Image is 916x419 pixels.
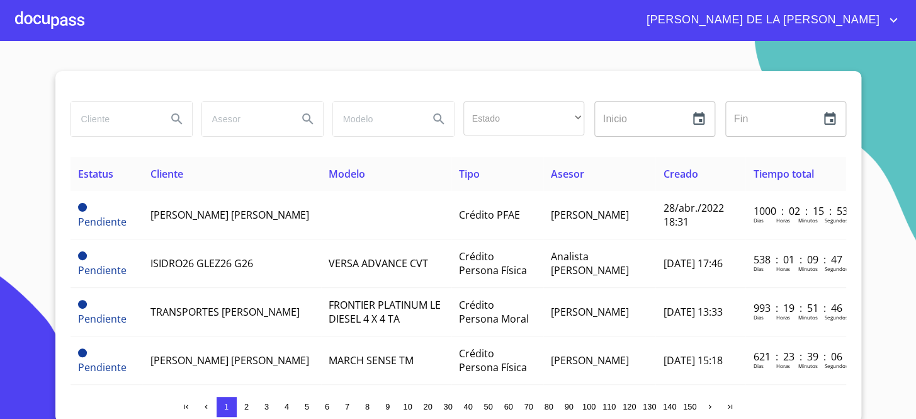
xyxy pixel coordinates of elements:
span: 100 [582,402,596,411]
p: Horas [776,314,789,321]
button: 7 [337,397,358,417]
span: Pendiente [78,251,87,260]
p: 621 : 23 : 39 : 06 [753,350,838,364]
button: 6 [317,397,337,417]
span: Asesor [551,167,584,181]
span: 1 [224,402,229,411]
span: [DATE] 17:46 [663,256,722,270]
span: [PERSON_NAME] [551,208,629,222]
p: Segundos [824,217,847,224]
button: 90 [559,397,579,417]
p: Segundos [824,265,847,272]
input: search [333,102,419,136]
span: [PERSON_NAME] [551,305,629,319]
span: 50 [483,402,492,411]
span: Tiempo total [753,167,813,181]
p: Segundos [824,362,847,369]
span: 9 [385,402,390,411]
span: 28/abr./2022 18:31 [663,201,723,229]
div: ​ [463,101,584,135]
p: Minutos [798,362,817,369]
p: 993 : 19 : 51 : 46 [753,301,838,315]
p: Minutos [798,265,817,272]
p: Dias [753,362,763,369]
button: 9 [378,397,398,417]
span: Pendiente [78,348,87,357]
span: Modelo [329,167,365,181]
button: Search [424,104,454,134]
span: [PERSON_NAME] DE LA [PERSON_NAME] [637,10,886,30]
span: 40 [463,402,472,411]
span: Crédito Persona Física [459,347,527,374]
button: 8 [358,397,378,417]
span: 120 [623,402,636,411]
button: 1 [217,397,237,417]
button: 30 [438,397,458,417]
span: [DATE] 13:33 [663,305,722,319]
p: Segundos [824,314,847,321]
span: 7 [345,402,349,411]
span: 10 [403,402,412,411]
button: 140 [660,397,680,417]
span: Cliente [150,167,183,181]
span: 70 [524,402,533,411]
span: TRANSPORTES [PERSON_NAME] [150,305,299,319]
span: 80 [544,402,553,411]
span: 8 [365,402,370,411]
button: 40 [458,397,478,417]
span: 30 [443,402,452,411]
span: Pendiente [78,263,127,277]
button: 3 [257,397,277,417]
button: 150 [680,397,700,417]
span: 3 [264,402,269,411]
span: 90 [564,402,573,411]
button: 2 [237,397,257,417]
button: 4 [277,397,297,417]
span: Pendiente [78,215,127,229]
p: Minutos [798,314,817,321]
span: 130 [643,402,656,411]
button: 50 [478,397,499,417]
p: Minutos [798,217,817,224]
span: Crédito Persona Moral [459,298,529,326]
span: MARCH SENSE TM [329,353,414,367]
span: [PERSON_NAME] [PERSON_NAME] [150,353,308,367]
button: 100 [579,397,599,417]
p: Horas [776,265,789,272]
button: 5 [297,397,317,417]
span: 4 [285,402,289,411]
button: 110 [599,397,619,417]
p: 538 : 01 : 09 : 47 [753,253,838,267]
span: 140 [663,402,676,411]
span: ISIDRO26 GLEZ26 G26 [150,256,252,270]
button: 70 [519,397,539,417]
span: Tipo [459,167,480,181]
span: Crédito PFAE [459,208,520,222]
p: Horas [776,362,789,369]
p: Horas [776,217,789,224]
span: 6 [325,402,329,411]
button: Search [162,104,192,134]
span: Pendiente [78,203,87,212]
span: Pendiente [78,312,127,326]
button: 10 [398,397,418,417]
button: 130 [640,397,660,417]
input: search [202,102,288,136]
span: [PERSON_NAME] [PERSON_NAME] [150,208,308,222]
span: Analista [PERSON_NAME] [551,250,629,277]
span: Estatus [78,167,113,181]
p: Dias [753,314,763,321]
p: Dias [753,217,763,224]
span: Creado [663,167,698,181]
input: search [71,102,157,136]
span: [DATE] 15:18 [663,353,722,367]
span: Pendiente [78,360,127,374]
button: 120 [619,397,640,417]
button: 60 [499,397,519,417]
button: account of current user [637,10,901,30]
p: 1000 : 02 : 15 : 53 [753,204,838,218]
button: Search [293,104,323,134]
span: [PERSON_NAME] [551,353,629,367]
span: Pendiente [78,300,87,309]
span: 5 [305,402,309,411]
